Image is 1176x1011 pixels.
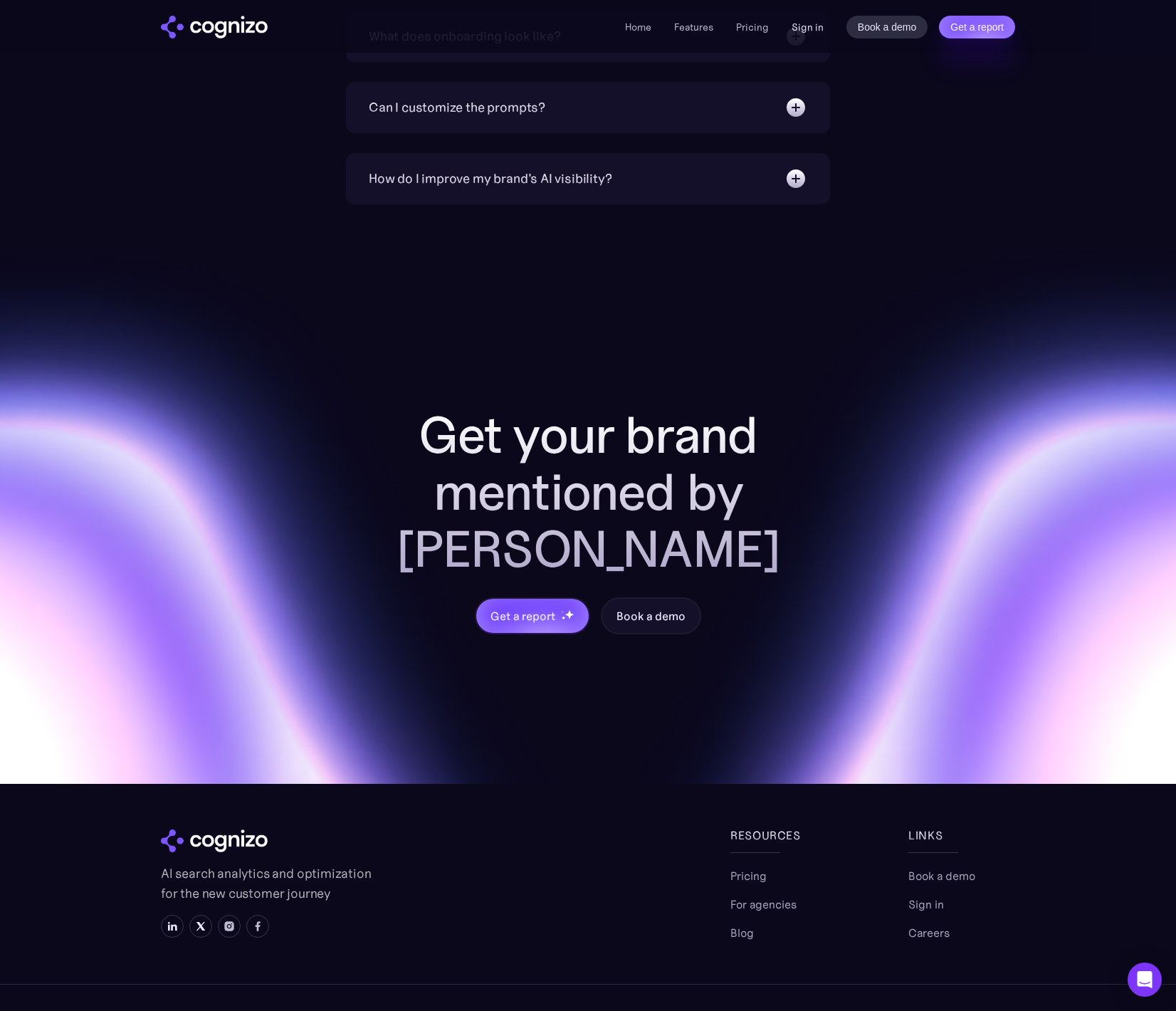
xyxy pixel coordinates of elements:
a: Book a demo [908,867,975,884]
a: Pricing [736,21,769,33]
img: cognizo logo [161,829,268,852]
div: Can I customize the prompts? [369,98,545,117]
a: Pricing [730,867,767,884]
a: Book a demo [601,597,700,634]
img: LinkedIn icon [167,921,178,932]
a: Book a demo [846,16,928,38]
a: For agencies [730,896,797,913]
a: Sign in [908,896,944,913]
a: Get a reportstarstarstar [475,597,590,634]
img: star [561,611,563,613]
div: Book a demo [616,607,685,624]
a: home [161,16,268,38]
a: Blog [730,924,754,941]
a: Get a report [939,16,1015,38]
img: cognizo logo [161,16,268,38]
a: Home [625,21,651,33]
div: Open Intercom Messenger [1128,963,1162,997]
a: Sign in [792,19,824,36]
img: X icon [195,921,206,932]
div: Get a report [490,607,555,624]
p: AI search analytics and optimization for the new customer journey [161,864,374,903]
img: star [561,616,566,621]
h2: Get your brand mentioned by [PERSON_NAME] [360,407,816,577]
a: Features [674,21,713,33]
a: Careers [908,924,950,941]
div: Resources [730,827,837,844]
div: How do I improve my brand's AI visibility? [369,169,611,189]
img: star [565,609,574,619]
div: links [908,827,1015,844]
